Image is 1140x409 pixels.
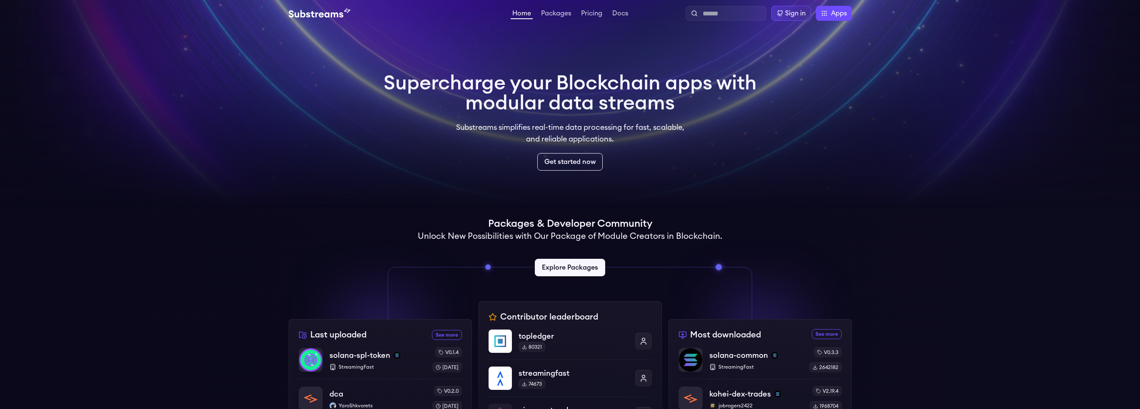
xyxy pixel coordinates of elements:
[450,121,690,145] p: Substreams simplifies real-time data processing for fast, scalable, and reliable applications.
[537,153,603,171] a: Get started now
[709,388,771,400] p: kohei-dex-trades
[299,347,462,379] a: solana-spl-tokensolana-spl-tokensolanaStreamingFastv0.1.4[DATE]
[611,10,630,18] a: Docs
[418,231,722,242] h2: Unlock New Possibilities with Our Package of Module Creators in Blockchain.
[329,388,343,400] p: dca
[771,352,778,359] img: solana
[394,352,400,359] img: solana
[785,8,806,18] div: Sign in
[813,386,842,396] div: v2.19.4
[774,391,781,397] img: solana
[809,362,842,372] div: 2642182
[489,359,652,397] a: streamingfaststreamingfast74673
[488,217,652,231] h1: Packages & Developer Community
[709,350,768,361] p: solana-common
[432,330,462,340] a: See more recently uploaded packages
[679,347,842,379] a: solana-commonsolana-commonsolanaStreamingFastv0.3.32642182
[329,350,390,361] p: solana-spl-token
[709,402,803,409] p: jobrogers2422
[579,10,604,18] a: Pricing
[519,342,545,352] div: 80321
[329,402,426,409] p: YaroShkvorets
[299,348,322,372] img: solana-spl-token
[771,6,811,21] a: Sign in
[535,259,605,276] a: Explore Packages
[511,10,533,19] a: Home
[519,330,629,342] p: topledger
[329,364,426,370] p: StreamingFast
[814,347,842,357] div: v0.3.3
[709,364,803,370] p: StreamingFast
[489,367,512,390] img: streamingfast
[329,402,336,409] img: YaroShkvorets
[384,73,757,113] h1: Supercharge your Blockchain apps with modular data streams
[679,348,702,372] img: solana-common
[812,329,842,339] a: See more most downloaded packages
[709,402,716,409] img: jobrogers2422
[519,379,545,389] div: 74673
[519,367,629,379] p: streamingfast
[289,8,350,18] img: Substream's logo
[434,386,462,396] div: v0.2.0
[831,8,847,18] span: Apps
[489,330,512,353] img: topledger
[539,10,573,18] a: Packages
[432,362,462,372] div: [DATE]
[489,330,652,359] a: topledgertopledger80321
[435,347,462,357] div: v0.1.4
